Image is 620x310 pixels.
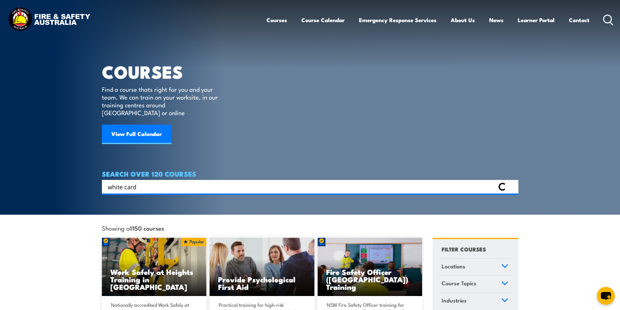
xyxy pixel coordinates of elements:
[597,287,615,305] button: chat-button
[102,238,207,296] img: Work Safely at Heights Training (1)
[359,11,436,29] a: Emergency Response Services
[132,223,164,232] strong: 150 courses
[318,238,422,296] img: Fire Safety Advisor
[442,262,465,271] span: Locations
[451,11,475,29] a: About Us
[102,64,227,79] h1: COURSES
[442,279,476,288] span: Course Topics
[102,224,164,231] span: Showing all
[326,268,414,290] h3: Fire Safety Officer ([GEOGRAPHIC_DATA]) Training
[102,125,172,144] a: View Full Calendar
[102,85,221,116] p: Find a course thats right for you and your team. We can train on your worksite, in our training c...
[210,238,314,296] img: Mental Health First Aid Training Course from Fire & Safety Australia
[102,238,207,296] a: Work Safely at Heights Training in [GEOGRAPHIC_DATA]
[301,11,345,29] a: Course Calendar
[267,11,287,29] a: Courses
[108,182,495,192] input: Search input
[507,182,516,191] button: Search magnifier button
[318,238,422,296] a: Fire Safety Officer ([GEOGRAPHIC_DATA]) Training
[518,11,555,29] a: Learner Portal
[439,276,511,292] a: Course Topics
[489,11,503,29] a: News
[109,182,496,191] form: Search form
[439,293,511,310] a: Industries
[102,170,518,177] h4: SEARCH OVER 120 COURSES
[210,238,314,296] a: Provide Psychological First Aid
[442,296,467,305] span: Industries
[439,259,511,276] a: Locations
[218,276,306,290] h3: Provide Psychological First Aid
[110,268,198,290] h3: Work Safely at Heights Training in [GEOGRAPHIC_DATA]
[442,245,486,253] h4: FILTER COURSES
[569,11,589,29] a: Contact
